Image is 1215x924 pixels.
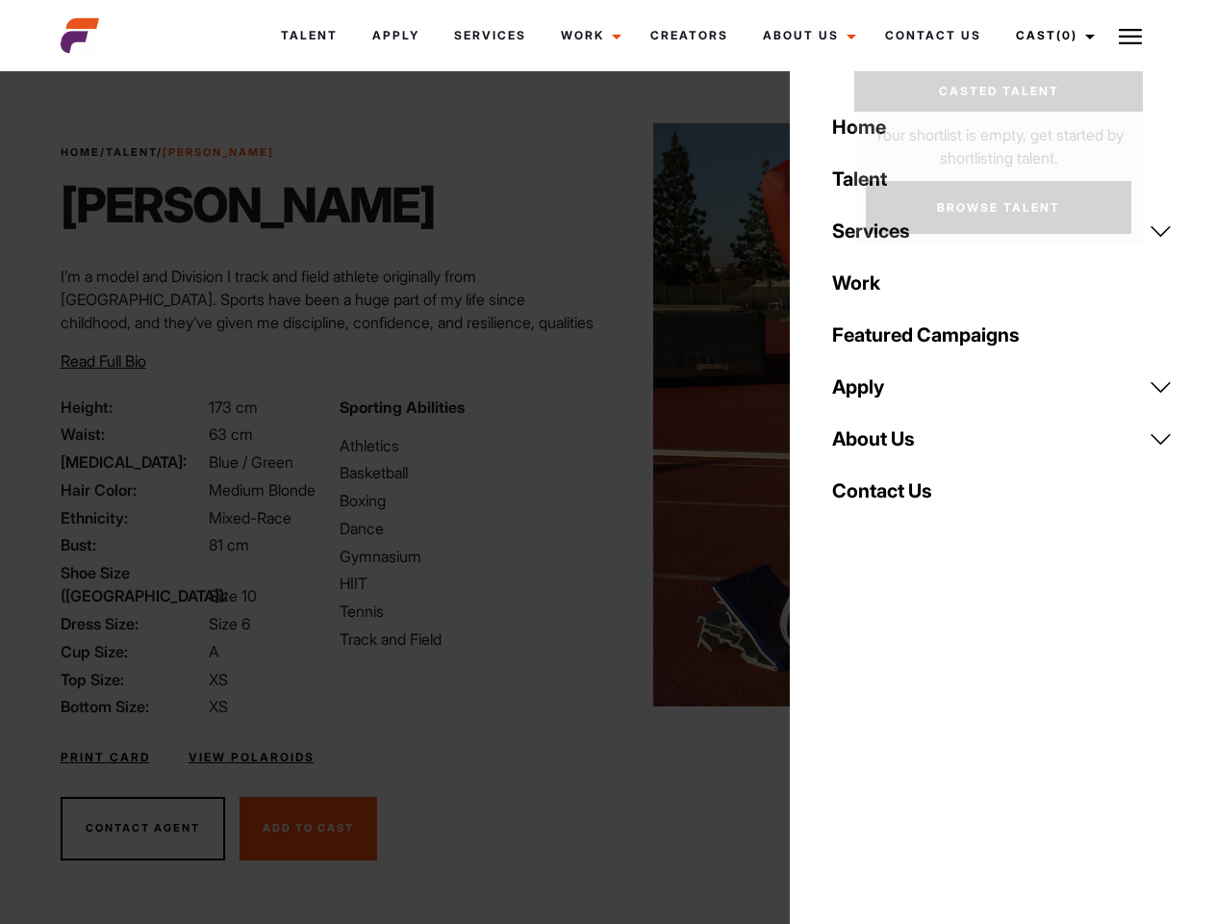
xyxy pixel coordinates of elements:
a: Contact Us [868,10,999,62]
a: About Us [746,10,868,62]
a: View Polaroids [189,749,315,766]
span: (0) [1056,28,1077,42]
a: Home [61,145,100,159]
span: Ethnicity: [61,506,205,529]
a: Contact Us [821,465,1184,517]
button: Read Full Bio [61,349,146,372]
span: Blue / Green [209,452,293,472]
span: A [209,642,219,661]
span: 81 cm [209,535,249,554]
span: / / [61,144,274,161]
span: Size 6 [209,614,250,633]
span: Add To Cast [263,821,354,834]
li: Boxing [340,489,595,512]
span: Top Size: [61,668,205,691]
img: cropped-aefm-brand-fav-22-square.png [61,16,99,55]
li: Tennis [340,600,595,623]
a: Creators [633,10,746,62]
a: Talent [106,145,157,159]
p: I’m a model and Division I track and field athlete originally from [GEOGRAPHIC_DATA]. Sports have... [61,265,596,357]
span: Height: [61,396,205,419]
span: [MEDICAL_DATA]: [61,450,205,474]
span: Waist: [61,423,205,446]
span: Dress Size: [61,612,205,635]
a: Services [437,10,544,62]
a: Casted Talent [854,71,1143,112]
span: Read Full Bio [61,351,146,371]
span: Hair Color: [61,478,205,501]
a: Work [821,257,1184,309]
span: Bust: [61,533,205,556]
span: Medium Blonde [209,480,316,500]
button: Add To Cast [240,797,377,860]
li: HIIT [340,572,595,595]
span: XS [209,697,228,716]
span: Mixed-Race [209,508,291,527]
span: Shoe Size ([GEOGRAPHIC_DATA]): [61,561,205,607]
li: Dance [340,517,595,540]
a: About Us [821,413,1184,465]
li: Track and Field [340,628,595,651]
a: Apply [355,10,437,62]
span: Bottom Size: [61,695,205,718]
a: Home [821,101,1184,153]
a: Featured Campaigns [821,309,1184,361]
li: Basketball [340,461,595,484]
p: Your shortlist is empty, get started by shortlisting talent. [854,112,1143,169]
h1: [PERSON_NAME] [61,176,435,234]
span: Size 10 [209,586,257,605]
span: XS [209,670,228,689]
strong: Sporting Abilities [340,398,465,417]
span: 173 cm [209,398,258,417]
strong: [PERSON_NAME] [163,145,274,159]
button: Contact Agent [61,797,225,860]
a: Browse Talent [866,181,1131,234]
a: Work [544,10,633,62]
a: Talent [821,153,1184,205]
li: Gymnasium [340,545,595,568]
li: Athletics [340,434,595,457]
a: Talent [264,10,355,62]
a: Cast(0) [999,10,1106,62]
span: Cup Size: [61,640,205,663]
a: Apply [821,361,1184,413]
span: 63 cm [209,424,253,444]
a: Print Card [61,749,150,766]
img: Burger icon [1119,25,1142,48]
a: Services [821,205,1184,257]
